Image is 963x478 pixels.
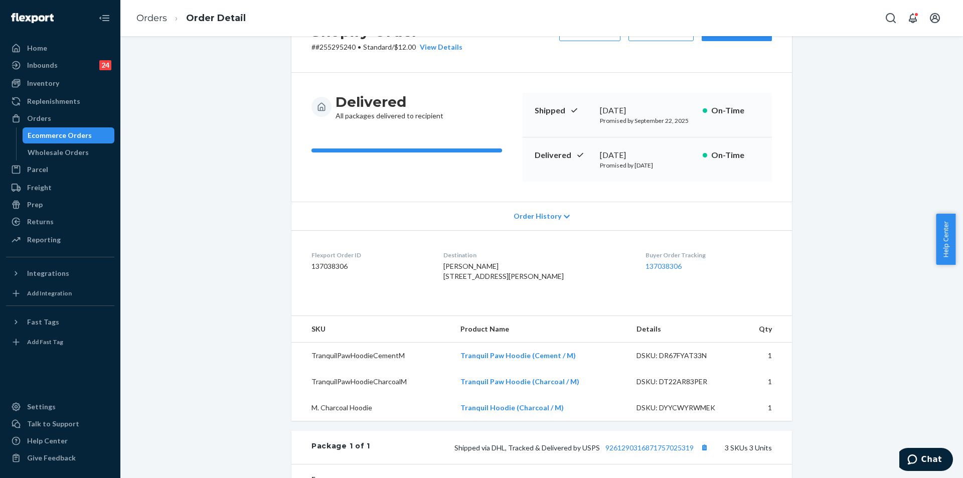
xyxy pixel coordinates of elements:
button: Fast Tags [6,314,114,330]
p: On-Time [711,149,760,161]
div: Freight [27,183,52,193]
a: Orders [6,110,114,126]
th: Qty [738,316,792,343]
div: Fast Tags [27,317,59,327]
dt: Destination [443,251,630,259]
div: Add Fast Tag [27,338,63,346]
button: Integrations [6,265,114,281]
div: Give Feedback [27,453,76,463]
span: Shipped via DHL, Tracked & Delivered by USPS [454,443,711,452]
div: Package 1 of 1 [311,441,370,454]
p: Promised by September 22, 2025 [600,116,695,125]
ol: breadcrumbs [128,4,254,33]
p: On-Time [711,105,760,116]
div: Prep [27,200,43,210]
div: Returns [27,217,54,227]
div: Parcel [27,165,48,175]
button: Open notifications [903,8,923,28]
div: 3 SKUs 3 Units [370,441,772,454]
td: 1 [738,343,792,369]
div: Ecommerce Orders [28,130,92,140]
a: Replenishments [6,93,114,109]
a: Settings [6,399,114,415]
div: Orders [27,113,51,123]
a: Inbounds24 [6,57,114,73]
div: 24 [99,60,111,70]
div: Inbounds [27,60,58,70]
a: Tranquil Hoodie (Charcoal / M) [460,403,564,412]
div: Help Center [27,436,68,446]
p: Shipped [535,105,592,116]
a: Add Integration [6,285,114,301]
dd: 137038306 [311,261,427,271]
a: Orders [136,13,167,24]
p: # #255295240 / $12.00 [311,42,462,52]
iframe: Opens a widget where you can chat to one of our agents [899,448,953,473]
a: Ecommerce Orders [23,127,115,143]
button: Close Navigation [94,8,114,28]
h3: Delivered [336,93,443,111]
a: Order Detail [186,13,246,24]
th: Product Name [452,316,628,343]
a: Freight [6,180,114,196]
a: Tranquil Paw Hoodie (Charcoal / M) [460,377,579,386]
td: M. Charcoal Hoodie [291,395,452,421]
a: 9261290316871757025319 [605,443,694,452]
dt: Flexport Order ID [311,251,427,259]
div: Wholesale Orders [28,147,89,157]
div: DSKU: DR67FYAT33N [636,351,731,361]
div: Integrations [27,268,69,278]
button: Give Feedback [6,450,114,466]
button: Talk to Support [6,416,114,432]
span: • [358,43,361,51]
div: Replenishments [27,96,80,106]
button: Help Center [936,214,955,265]
a: Wholesale Orders [23,144,115,161]
span: Standard [363,43,392,51]
td: TranquilPawHoodieCharcoalM [291,369,452,395]
a: Tranquil Paw Hoodie (Cement / M) [460,351,576,360]
p: Promised by [DATE] [600,161,695,170]
a: Inventory [6,75,114,91]
span: [PERSON_NAME] [STREET_ADDRESS][PERSON_NAME] [443,262,564,280]
dt: Buyer Order Tracking [646,251,772,259]
a: Prep [6,197,114,213]
td: TranquilPawHoodieCementM [291,343,452,369]
a: Add Fast Tag [6,334,114,350]
a: Reporting [6,232,114,248]
div: DSKU: DT22AR83PER [636,377,731,387]
div: [DATE] [600,149,695,161]
button: Copy tracking number [698,441,711,454]
a: Returns [6,214,114,230]
div: DSKU: DYYCWYRWMEK [636,403,731,413]
div: Add Integration [27,289,72,297]
img: Flexport logo [11,13,54,23]
th: SKU [291,316,452,343]
td: 1 [738,369,792,395]
div: Talk to Support [27,419,79,429]
a: Parcel [6,162,114,178]
th: Details [628,316,739,343]
div: Home [27,43,47,53]
a: Home [6,40,114,56]
span: Order History [514,211,561,221]
td: 1 [738,395,792,421]
p: Delivered [535,149,592,161]
a: Help Center [6,433,114,449]
div: All packages delivered to recipient [336,93,443,121]
a: 137038306 [646,262,682,270]
button: Open Search Box [881,8,901,28]
button: Open account menu [925,8,945,28]
button: View Details [416,42,462,52]
div: Inventory [27,78,59,88]
div: [DATE] [600,105,695,116]
div: Reporting [27,235,61,245]
div: Settings [27,402,56,412]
